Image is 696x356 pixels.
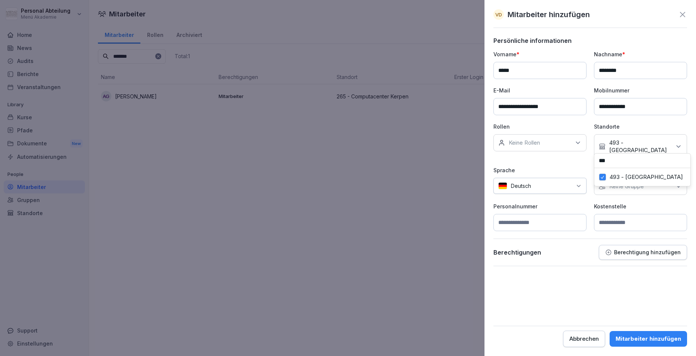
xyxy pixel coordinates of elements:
p: Personalnummer [493,202,587,210]
button: Mitarbeiter hinzufügen [610,331,687,347]
p: Rollen [493,123,587,130]
p: E-Mail [493,86,587,94]
div: Mitarbeiter hinzufügen [616,335,681,343]
p: Nachname [594,50,687,58]
p: Keine Gruppe [609,183,644,190]
div: Deutsch [493,178,587,194]
p: Vorname [493,50,587,58]
p: Mobilnummer [594,86,687,94]
button: Abbrechen [563,331,605,347]
div: Abbrechen [569,335,599,343]
button: Berechtigung hinzufügen [599,245,687,260]
p: Berechtigungen [493,249,541,256]
img: de.svg [498,182,507,189]
p: Kostenstelle [594,202,687,210]
p: Persönliche informationen [493,37,687,44]
div: VD [493,9,504,20]
p: Berechtigung hinzufügen [614,249,681,255]
p: 493 - [GEOGRAPHIC_DATA] [609,139,671,154]
p: Sprache [493,166,587,174]
p: Mitarbeiter hinzufügen [508,9,590,20]
label: 493 - [GEOGRAPHIC_DATA] [610,174,683,180]
p: Keine Rollen [509,139,540,147]
p: Standorte [594,123,687,130]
